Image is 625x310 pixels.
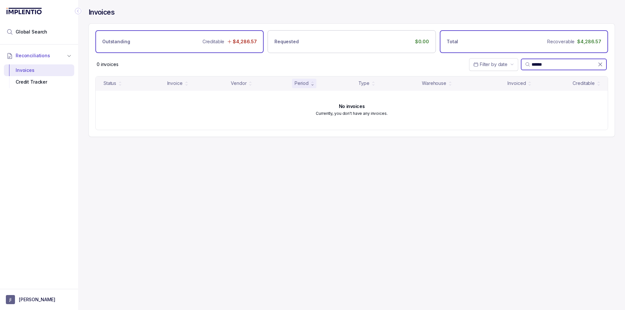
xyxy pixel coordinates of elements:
[97,61,118,68] p: 0 invoices
[507,80,526,87] div: Invoiced
[9,76,69,88] div: Credit Tracker
[422,80,446,87] div: Warehouse
[233,38,257,45] p: $4,286.57
[473,61,507,68] search: Date Range Picker
[447,38,458,45] p: Total
[102,38,130,45] p: Outstanding
[74,7,82,15] div: Collapse Icon
[4,48,74,63] button: Reconciliations
[16,29,47,35] span: Global Search
[316,110,387,117] p: Currently, you don't have any invoices.
[469,58,518,71] button: Date Range Picker
[9,64,69,76] div: Invoices
[4,63,74,89] div: Reconciliations
[104,80,116,87] div: Status
[295,80,309,87] div: Period
[19,296,55,303] p: [PERSON_NAME]
[167,80,183,87] div: Invoice
[274,38,299,45] p: Requested
[97,61,118,68] div: Remaining page entries
[231,80,246,87] div: Vendor
[415,38,429,45] p: $0.00
[577,38,601,45] p: $4,286.57
[16,52,50,59] span: Reconciliations
[547,38,575,45] p: Recoverable
[573,80,595,87] div: Creditable
[89,8,115,17] h4: Invoices
[480,61,507,67] span: Filter by date
[339,104,365,109] h6: No invoices
[6,295,15,304] span: User initials
[202,38,225,45] p: Creditable
[358,80,369,87] div: Type
[6,295,72,304] button: User initials[PERSON_NAME]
